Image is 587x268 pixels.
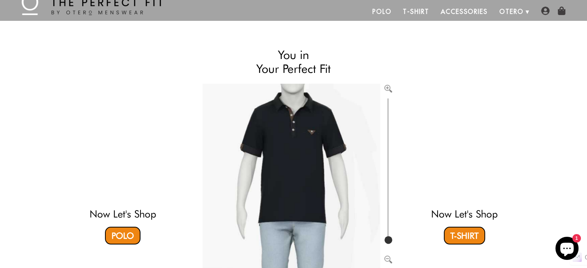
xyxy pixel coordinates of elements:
[367,2,398,21] a: Polo
[105,227,140,244] a: Polo
[397,2,435,21] a: T-Shirt
[541,7,550,15] img: user-account-icon.png
[557,7,566,15] img: shopping-bag-icon.png
[90,208,156,220] a: Now Let's Shop
[435,2,494,21] a: Accessories
[494,2,529,21] a: Otero
[444,227,485,244] a: T-Shirt
[431,208,498,220] a: Now Let's Shop
[553,237,581,262] inbox-online-store-chat: Shopify online store chat
[203,48,385,76] h2: You in Your Perfect Fit
[384,85,392,93] img: Zoom in
[384,255,392,262] button: Zoom out
[384,256,392,263] img: Zoom out
[384,84,392,91] button: Zoom in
